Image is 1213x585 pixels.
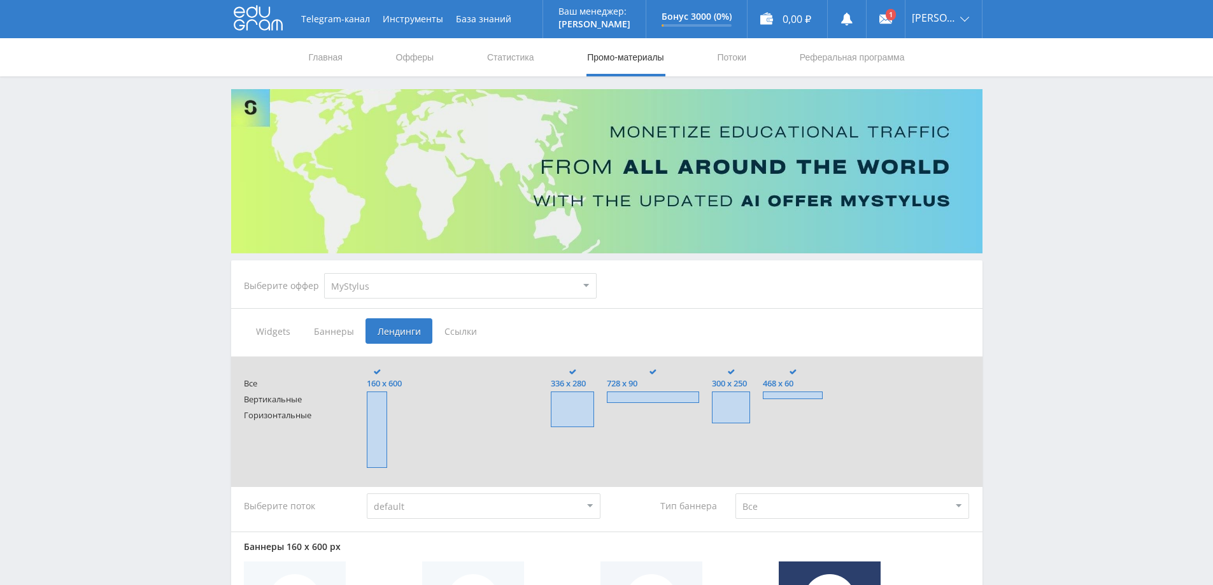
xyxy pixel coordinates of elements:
[244,379,342,388] span: Все
[716,38,748,76] a: Потоки
[244,281,324,291] div: Выберите оффер
[607,379,700,388] span: 728 x 90
[712,379,750,388] span: 300 x 250
[432,318,489,344] span: Ссылки
[558,6,630,17] p: Ваш менеджер:
[798,38,906,76] a: Реферальная программа
[586,38,665,76] a: Промо-материалы
[244,411,342,420] span: Горизонтальные
[662,11,732,22] p: Бонус 3000 (0%)
[395,38,436,76] a: Офферы
[308,38,344,76] a: Главная
[551,379,593,388] span: 336 x 280
[244,318,302,344] span: Widgets
[912,13,956,23] span: [PERSON_NAME]
[613,493,723,519] div: Тип баннера
[763,379,823,388] span: 468 x 60
[486,38,536,76] a: Статистика
[231,89,982,253] img: Banner
[365,318,432,344] span: Лендинги
[367,379,402,388] span: 160 x 600
[244,542,970,552] div: Баннеры 160 x 600 px
[558,19,630,29] p: [PERSON_NAME]
[244,395,342,404] span: Вертикальные
[244,493,355,519] div: Выберите поток
[302,318,365,344] span: Баннеры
